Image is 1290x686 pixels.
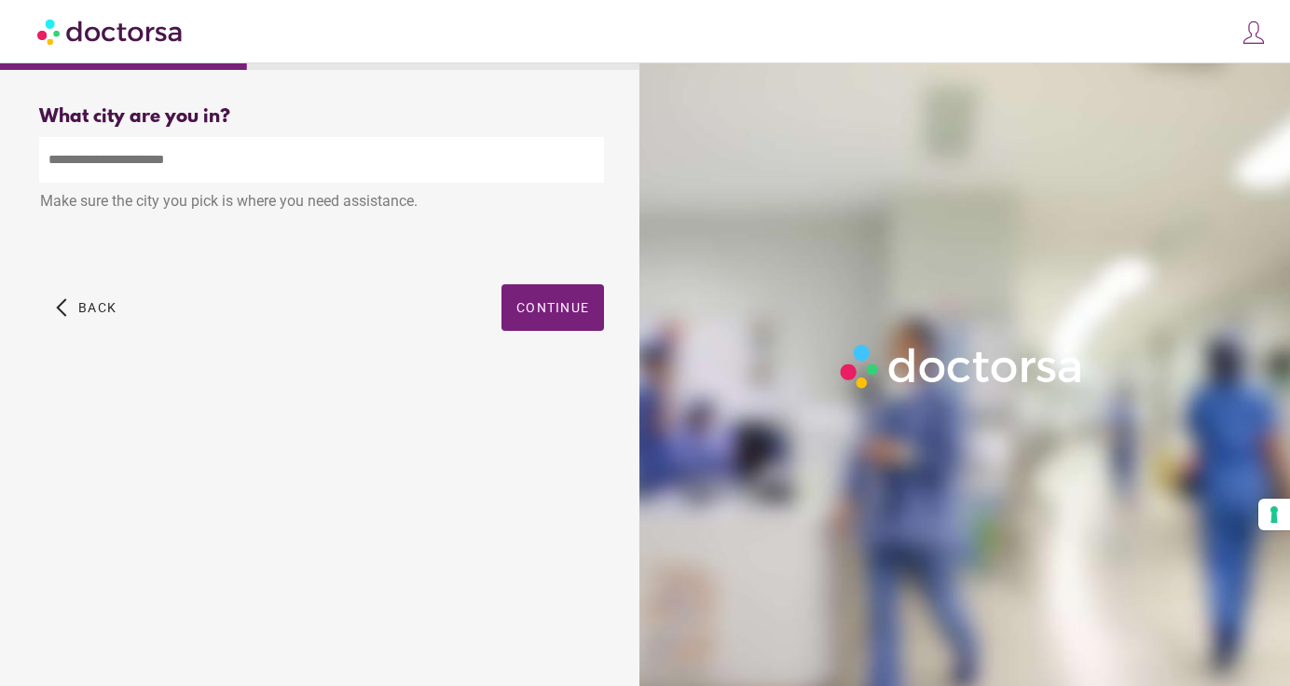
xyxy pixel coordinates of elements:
[78,300,117,315] span: Back
[48,284,124,331] button: arrow_back_ios Back
[501,284,604,331] button: Continue
[1258,499,1290,530] button: Your consent preferences for tracking technologies
[516,300,589,315] span: Continue
[39,106,604,128] div: What city are you in?
[37,10,185,52] img: Doctorsa.com
[39,183,604,224] div: Make sure the city you pick is where you need assistance.
[1241,20,1267,46] img: icons8-customer-100.png
[833,337,1091,395] img: Logo-Doctorsa-trans-White-partial-flat.png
